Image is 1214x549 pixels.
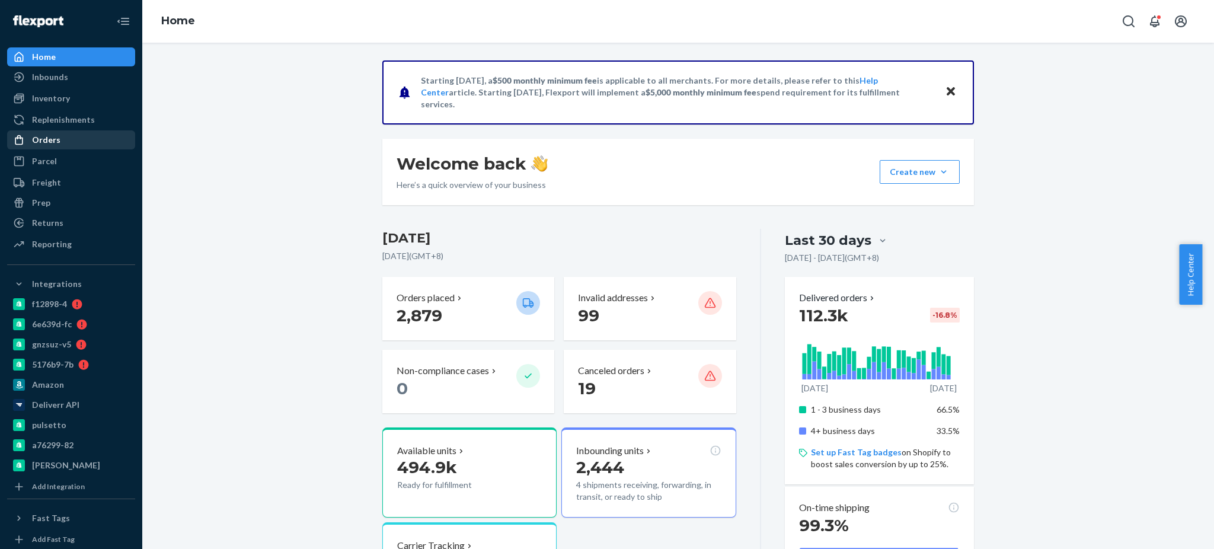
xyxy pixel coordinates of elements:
button: Open Search Box [1117,9,1140,33]
p: [DATE] [930,382,957,394]
a: Inbounds [7,68,135,87]
span: 2,444 [576,457,624,477]
button: Create new [880,160,960,184]
a: Add Fast Tag [7,532,135,547]
div: Orders [32,134,60,146]
a: Deliverr API [7,395,135,414]
div: Inventory [32,92,70,104]
a: Replenishments [7,110,135,129]
a: Prep [7,193,135,212]
a: Inventory [7,89,135,108]
div: Add Integration [32,481,85,491]
p: Orders placed [397,291,455,305]
button: Non-compliance cases 0 [382,350,554,413]
a: pulsetto [7,416,135,435]
button: Close [943,84,959,101]
button: Inbounding units2,4444 shipments receiving, forwarding, in transit, or ready to ship [561,427,736,518]
span: 2,879 [397,305,442,325]
button: Fast Tags [7,509,135,528]
a: f12898-4 [7,295,135,314]
div: Prep [32,197,50,209]
div: Fast Tags [32,512,70,524]
p: 1 - 3 business days [811,404,928,416]
p: [DATE] [801,382,828,394]
img: Flexport logo [13,15,63,27]
button: Available units494.9kReady for fulfillment [382,427,557,518]
span: 33.5% [937,426,960,436]
div: [PERSON_NAME] [32,459,100,471]
a: Set up Fast Tag badges [811,447,902,457]
div: Freight [32,177,61,189]
div: a76299-82 [32,439,74,451]
p: [DATE] ( GMT+8 ) [382,250,736,262]
div: Parcel [32,155,57,167]
p: Available units [397,444,456,458]
div: gnzsuz-v5 [32,339,71,350]
button: Integrations [7,274,135,293]
a: Home [161,14,195,27]
div: Replenishments [32,114,95,126]
a: Add Integration [7,480,135,494]
button: Open account menu [1169,9,1193,33]
div: 5176b9-7b [32,359,74,371]
span: $500 monthly minimum fee [493,75,597,85]
p: Here’s a quick overview of your business [397,179,548,191]
p: on Shopify to boost sales conversion by up to 25%. [811,446,960,470]
h3: [DATE] [382,229,736,248]
a: gnzsuz-v5 [7,335,135,354]
p: Inbounding units [576,444,644,458]
a: 5176b9-7b [7,355,135,374]
span: 66.5% [937,404,960,414]
div: Reporting [32,238,72,250]
div: Inbounds [32,71,68,83]
div: pulsetto [32,419,66,431]
ol: breadcrumbs [152,4,205,39]
a: Orders [7,130,135,149]
p: Non-compliance cases [397,364,489,378]
div: Integrations [32,278,82,290]
span: 99.3% [799,515,849,535]
div: Add Fast Tag [32,534,75,544]
span: 19 [578,378,596,398]
button: Close Navigation [111,9,135,33]
div: -16.8 % [930,308,960,323]
div: Amazon [32,379,64,391]
p: Ready for fulfillment [397,479,507,491]
div: 6e639d-fc [32,318,72,330]
a: Parcel [7,152,135,171]
div: Last 30 days [785,231,871,250]
span: 494.9k [397,457,457,477]
div: Home [32,51,56,63]
button: Delivered orders [799,291,877,305]
button: Open notifications [1143,9,1167,33]
a: Reporting [7,235,135,254]
a: Returns [7,213,135,232]
span: 112.3k [799,305,848,325]
p: 4+ business days [811,425,928,437]
a: Amazon [7,375,135,394]
p: Starting [DATE], a is applicable to all merchants. For more details, please refer to this article... [421,75,934,110]
img: hand-wave emoji [531,155,548,172]
a: Home [7,47,135,66]
a: a76299-82 [7,436,135,455]
a: 6e639d-fc [7,315,135,334]
button: Orders placed 2,879 [382,277,554,340]
h1: Welcome back [397,153,548,174]
p: 4 shipments receiving, forwarding, in transit, or ready to ship [576,479,721,503]
a: [PERSON_NAME] [7,456,135,475]
p: Invalid addresses [578,291,648,305]
button: Invalid addresses 99 [564,277,736,340]
span: 99 [578,305,599,325]
p: [DATE] - [DATE] ( GMT+8 ) [785,252,879,264]
a: Freight [7,173,135,192]
button: Help Center [1179,244,1202,305]
span: $5,000 monthly minimum fee [646,87,756,97]
p: Canceled orders [578,364,644,378]
span: 0 [397,378,408,398]
div: Returns [32,217,63,229]
p: On-time shipping [799,501,870,515]
div: f12898-4 [32,298,67,310]
div: Deliverr API [32,399,79,411]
